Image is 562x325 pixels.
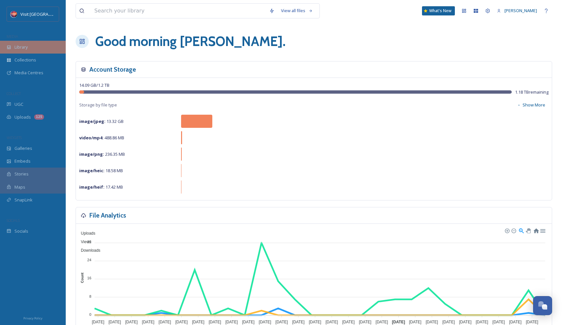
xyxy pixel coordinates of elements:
strong: image/heif : [79,184,105,190]
span: 236.35 MB [79,151,125,157]
tspan: [DATE] [359,320,371,324]
span: 488.86 MB [79,135,124,141]
tspan: [DATE] [459,320,472,324]
tspan: 0 [89,313,91,316]
input: Search your library [91,4,266,18]
tspan: [DATE] [209,320,221,324]
span: Views [76,240,91,244]
text: Count [80,272,84,283]
div: Zoom Out [511,228,516,233]
span: 14.09 GB / 1.2 TB [79,82,109,88]
tspan: [DATE] [442,320,455,324]
span: Media Centres [14,70,43,76]
tspan: 16 [87,276,91,280]
strong: image/heic : [79,168,105,174]
a: View all files [278,4,316,17]
tspan: [DATE] [242,320,255,324]
tspan: [DATE] [409,320,421,324]
span: 17.42 MB [79,184,123,190]
span: Socials [14,228,28,234]
span: [PERSON_NAME] [504,8,537,13]
a: What's New [422,6,455,15]
span: Uploads [76,231,95,236]
tspan: 24 [87,258,91,262]
button: Show More [514,99,549,111]
span: Embeds [14,158,31,164]
span: Maps [14,184,25,190]
a: [PERSON_NAME] [494,4,540,17]
tspan: [DATE] [325,320,338,324]
div: Menu [540,227,545,233]
tspan: [DATE] [142,320,154,324]
div: 125 [34,114,44,120]
button: Open Chat [533,296,552,315]
tspan: [DATE] [175,320,188,324]
span: Storage by file type [79,102,117,108]
tspan: [DATE] [108,320,121,324]
strong: image/png : [79,151,104,157]
tspan: [DATE] [509,320,522,324]
tspan: [DATE] [309,320,321,324]
tspan: 8 [89,294,91,298]
strong: video/mp4 : [79,135,104,141]
span: Privacy Policy [23,316,42,320]
span: MEDIA [7,34,18,39]
tspan: [DATE] [125,320,138,324]
div: Reset Zoom [533,227,539,233]
span: 13.32 GB [79,118,124,124]
span: Stories [14,171,29,177]
span: Galleries [14,145,32,151]
span: Library [14,44,28,50]
img: Logo%20Image.png [11,11,17,17]
span: SOCIALS [7,218,20,223]
tspan: [DATE] [476,320,488,324]
tspan: [DATE] [192,320,204,324]
tspan: [DATE] [342,320,355,324]
tspan: [DATE] [159,320,171,324]
tspan: [DATE] [92,320,104,324]
a: Privacy Policy [23,314,42,322]
tspan: [DATE] [275,320,288,324]
tspan: [DATE] [292,320,305,324]
span: WIDGETS [7,135,22,140]
span: 1.18 TB remaining [515,89,549,95]
strong: image/jpeg : [79,118,105,124]
tspan: [DATE] [526,320,538,324]
span: Visit [GEOGRAPHIC_DATA][PERSON_NAME] [20,11,104,17]
h3: Account Storage [89,65,136,74]
span: Uploads [14,114,31,120]
tspan: [DATE] [426,320,438,324]
span: COLLECT [7,91,21,96]
tspan: [DATE] [392,320,405,324]
div: Zoom In [504,228,509,233]
span: SnapLink [14,197,33,203]
span: UGC [14,101,23,107]
tspan: [DATE] [376,320,388,324]
h3: File Analytics [89,211,126,220]
span: Collections [14,57,36,63]
div: Selection Zoom [518,227,524,233]
span: Downloads [76,248,100,253]
div: Panning [526,228,530,232]
span: 18.58 MB [79,168,123,174]
tspan: [DATE] [259,320,271,324]
tspan: [DATE] [492,320,505,324]
tspan: [DATE] [225,320,238,324]
h1: Good morning [PERSON_NAME] . [95,32,286,51]
tspan: 32 [87,240,91,244]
